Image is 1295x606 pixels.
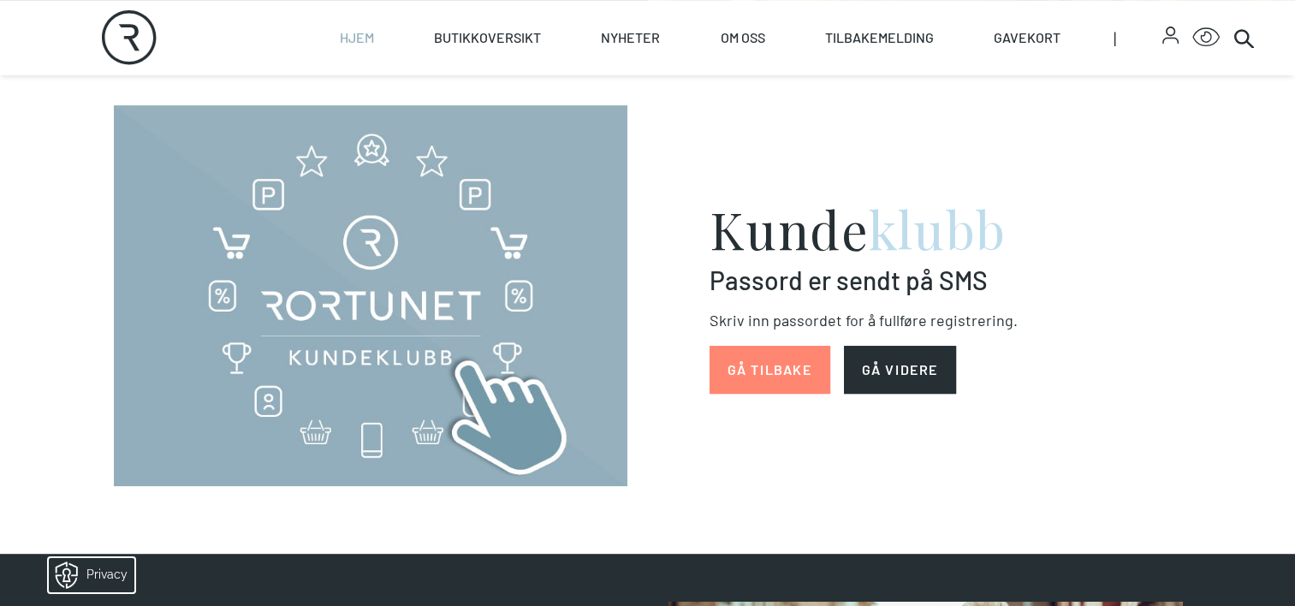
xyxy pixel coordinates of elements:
[710,203,1182,254] h2: Kunde
[844,346,956,394] button: GÅ VIDERE
[710,309,1182,332] p: Skriv inn passordet for å fullføre registrering.
[869,194,1007,263] span: klubb
[710,346,830,394] button: GÅ TILBAKE
[710,264,1182,295] p: Passord er sendt på SMS
[17,552,157,597] iframe: Manage Preferences
[1192,24,1220,51] button: Open Accessibility Menu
